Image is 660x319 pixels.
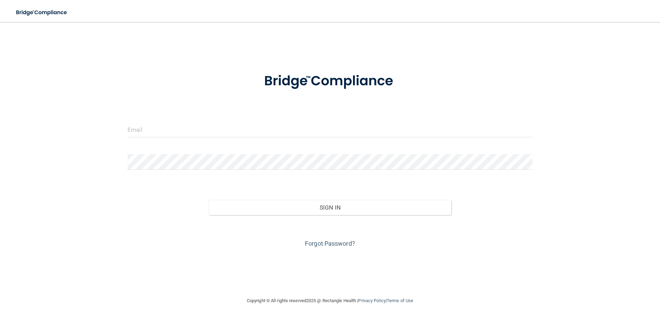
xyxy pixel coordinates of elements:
[387,298,413,303] a: Terms of Use
[209,200,452,215] button: Sign In
[358,298,385,303] a: Privacy Policy
[128,122,532,137] input: Email
[10,6,74,20] img: bridge_compliance_login_screen.278c3ca4.svg
[305,240,355,247] a: Forgot Password?
[205,290,455,312] div: Copyright © All rights reserved 2025 @ Rectangle Health | |
[250,63,410,99] img: bridge_compliance_login_screen.278c3ca4.svg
